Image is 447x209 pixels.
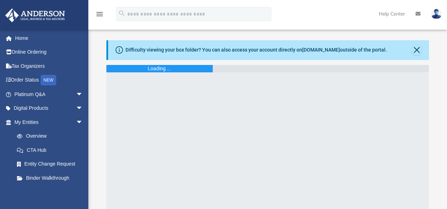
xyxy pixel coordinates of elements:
div: Difficulty viewing your box folder? You can also access your account directly on outside of the p... [125,46,387,54]
a: Overview [10,129,94,143]
span: arrow_drop_down [76,87,90,102]
a: Home [5,31,94,45]
div: NEW [41,75,56,85]
a: Digital Productsarrow_drop_down [5,101,94,115]
a: [DOMAIN_NAME] [302,47,340,53]
a: Platinum Q&Aarrow_drop_down [5,87,94,101]
a: menu [95,13,104,18]
span: arrow_drop_down [76,115,90,130]
i: menu [95,10,104,18]
a: Order StatusNEW [5,73,94,88]
img: Anderson Advisors Platinum Portal [3,8,67,22]
i: search [118,10,126,17]
div: Loading ... [148,65,171,72]
img: User Pic [431,9,442,19]
a: My Blueprint [10,185,90,199]
a: Online Ordering [5,45,94,59]
a: Binder Walkthrough [10,171,94,185]
button: Close [412,45,422,55]
a: Entity Change Request [10,157,94,171]
a: Tax Organizers [5,59,94,73]
a: CTA Hub [10,143,94,157]
a: My Entitiesarrow_drop_down [5,115,94,129]
span: arrow_drop_down [76,101,90,116]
